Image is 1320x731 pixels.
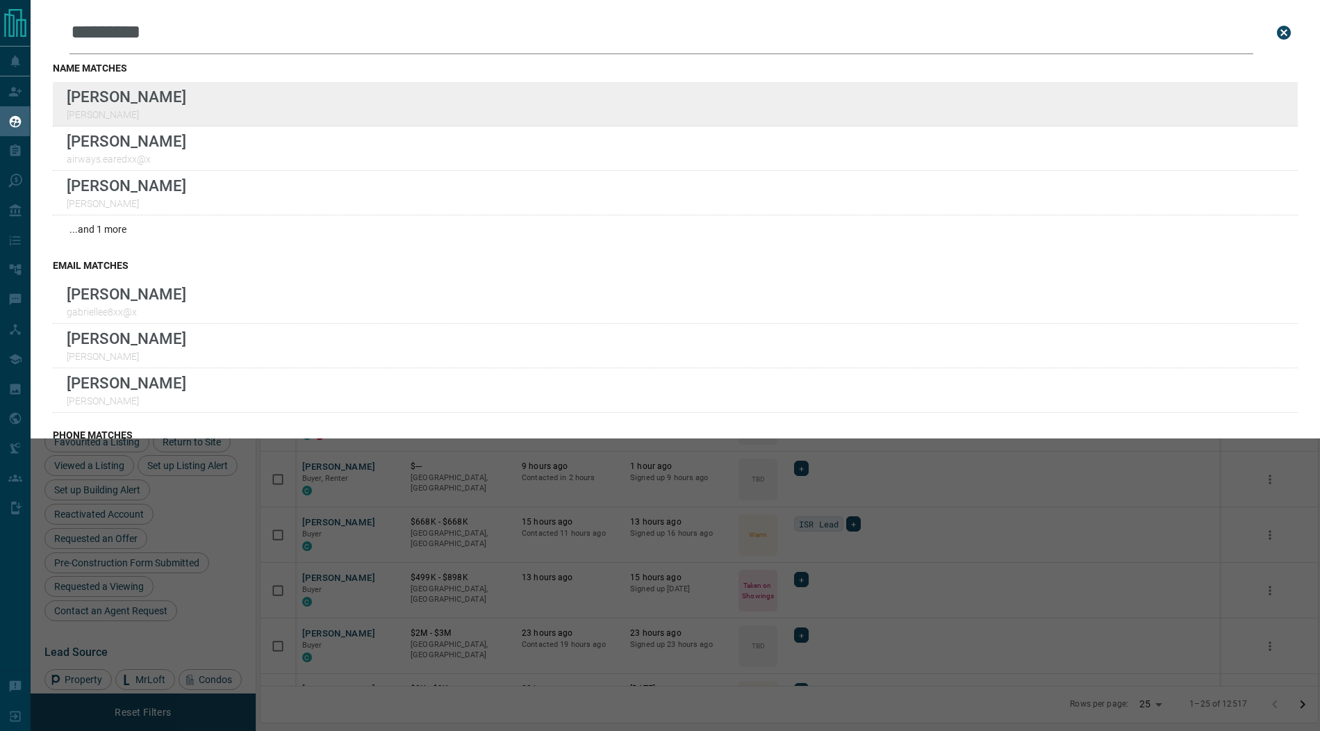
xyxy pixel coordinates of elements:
[67,285,186,303] p: [PERSON_NAME]
[53,63,1298,74] h3: name matches
[53,215,1298,243] div: ...and 1 more
[67,198,186,209] p: [PERSON_NAME]
[67,132,186,150] p: [PERSON_NAME]
[67,351,186,362] p: [PERSON_NAME]
[67,374,186,392] p: [PERSON_NAME]
[67,306,186,318] p: gabriellee8xx@x
[53,429,1298,441] h3: phone matches
[67,109,186,120] p: [PERSON_NAME]
[67,154,186,165] p: airways.earedxx@x
[67,88,186,106] p: [PERSON_NAME]
[67,395,186,406] p: [PERSON_NAME]
[1270,19,1298,47] button: close search bar
[53,260,1298,271] h3: email matches
[67,176,186,195] p: [PERSON_NAME]
[67,329,186,347] p: [PERSON_NAME]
